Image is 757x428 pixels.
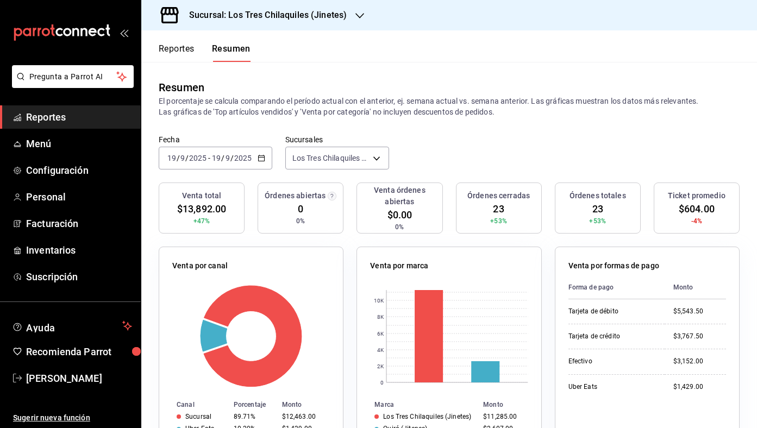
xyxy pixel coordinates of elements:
[691,216,702,226] span: -4%
[229,399,278,411] th: Porcentaje
[177,202,226,216] span: $13,892.00
[159,79,204,96] div: Resumen
[180,9,347,22] h3: Sucursal: Los Tres Chilaquiles (Jinetes)
[377,314,384,320] text: 8K
[212,43,251,62] button: Resumen
[26,371,132,386] span: [PERSON_NAME]
[265,190,326,202] h3: Órdenes abiertas
[234,154,252,162] input: ----
[26,136,132,151] span: Menú
[26,190,132,204] span: Personal
[189,154,207,162] input: ----
[185,413,211,420] div: Sucursal
[208,154,210,162] span: -
[211,154,221,162] input: --
[12,65,134,88] button: Pregunta a Parrot AI
[159,136,272,143] label: Fecha
[26,243,132,257] span: Inventarios
[668,190,725,202] h3: Ticket promedio
[221,154,224,162] span: /
[282,413,326,420] div: $12,463.00
[159,43,195,62] button: Reportes
[298,202,303,216] span: 0
[172,260,228,272] p: Venta por canal
[568,332,656,341] div: Tarjeta de crédito
[29,71,117,83] span: Pregunta a Parrot AI
[230,154,234,162] span: /
[568,276,665,299] th: Forma de pago
[679,202,715,216] span: $604.00
[673,382,726,392] div: $1,429.00
[673,332,726,341] div: $3,767.50
[377,347,384,353] text: 4K
[387,207,412,222] span: $0.00
[182,190,221,202] h3: Venta total
[180,154,185,162] input: --
[26,216,132,231] span: Facturación
[159,399,229,411] th: Canal
[26,163,132,178] span: Configuración
[193,216,210,226] span: +47%
[361,185,437,207] h3: Venta órdenes abiertas
[395,222,404,232] span: 0%
[8,79,134,90] a: Pregunta a Parrot AI
[568,307,656,316] div: Tarjeta de débito
[357,399,479,411] th: Marca
[26,110,132,124] span: Reportes
[380,380,384,386] text: 0
[377,331,384,337] text: 6K
[185,154,189,162] span: /
[278,399,343,411] th: Monto
[159,43,251,62] div: navigation tabs
[592,202,603,216] span: 23
[383,413,471,420] div: Los Tres Chilaquiles (Jinetes)
[26,344,132,359] span: Recomienda Parrot
[225,154,230,162] input: --
[568,260,659,272] p: Venta por formas de pago
[377,363,384,369] text: 2K
[570,190,626,202] h3: Órdenes totales
[483,413,524,420] div: $11,285.00
[120,28,128,37] button: open_drawer_menu
[479,399,541,411] th: Monto
[490,216,507,226] span: +53%
[292,153,369,163] span: Los Tres Chilaquiles (Jinetes)
[673,307,726,316] div: $5,543.50
[467,190,530,202] h3: Órdenes cerradas
[589,216,606,226] span: +53%
[167,154,177,162] input: --
[493,202,504,216] span: 23
[370,260,428,272] p: Venta por marca
[374,298,384,304] text: 10K
[665,276,726,299] th: Monto
[673,357,726,366] div: $3,152.00
[285,136,389,143] label: Sucursales
[26,319,118,332] span: Ayuda
[26,269,132,284] span: Suscripción
[568,357,656,366] div: Efectivo
[159,96,740,117] p: El porcentaje se calcula comparando el período actual con el anterior, ej. semana actual vs. sema...
[296,216,305,226] span: 0%
[568,382,656,392] div: Uber Eats
[177,154,180,162] span: /
[13,412,132,424] span: Sugerir nueva función
[234,413,273,420] div: 89.71%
